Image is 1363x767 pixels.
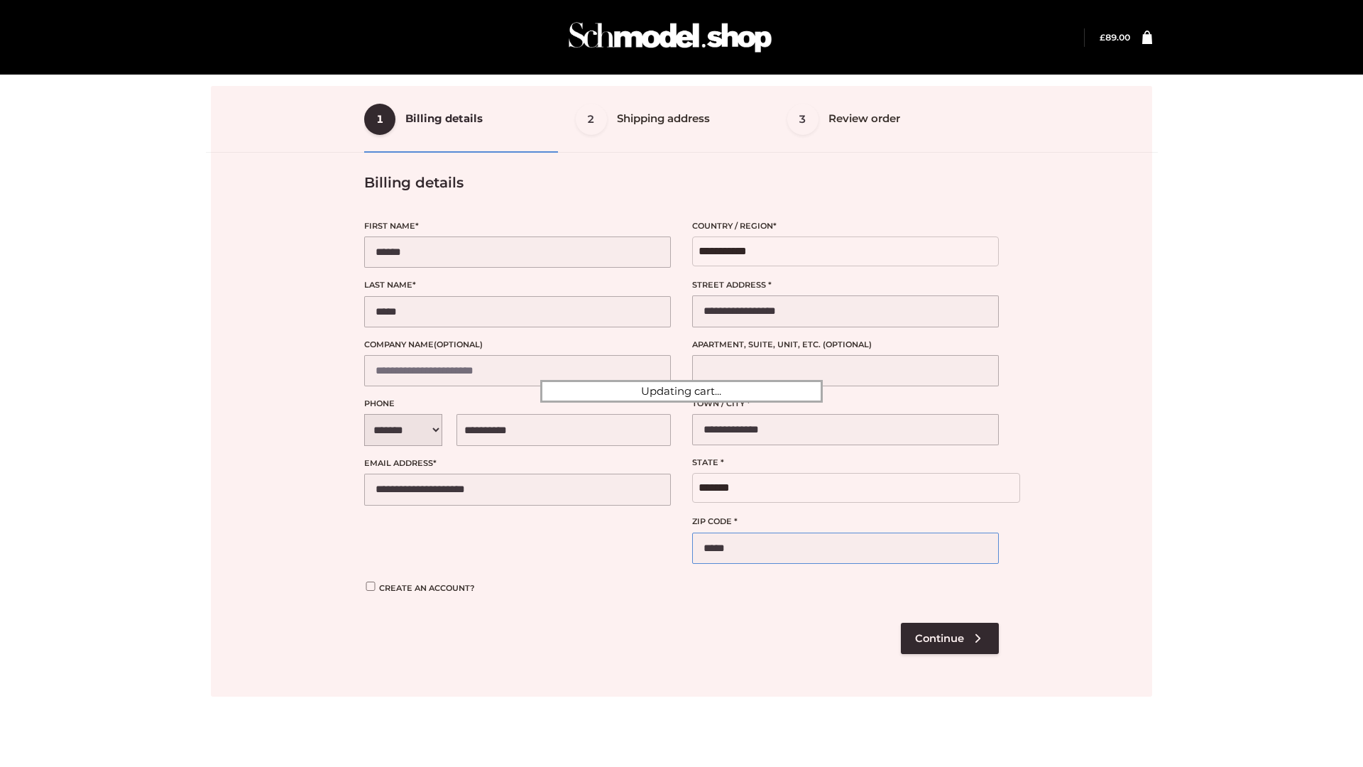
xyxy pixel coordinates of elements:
a: £89.00 [1100,32,1130,43]
img: Schmodel Admin 964 [564,9,777,65]
span: £ [1100,32,1105,43]
bdi: 89.00 [1100,32,1130,43]
div: Updating cart... [540,380,823,403]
